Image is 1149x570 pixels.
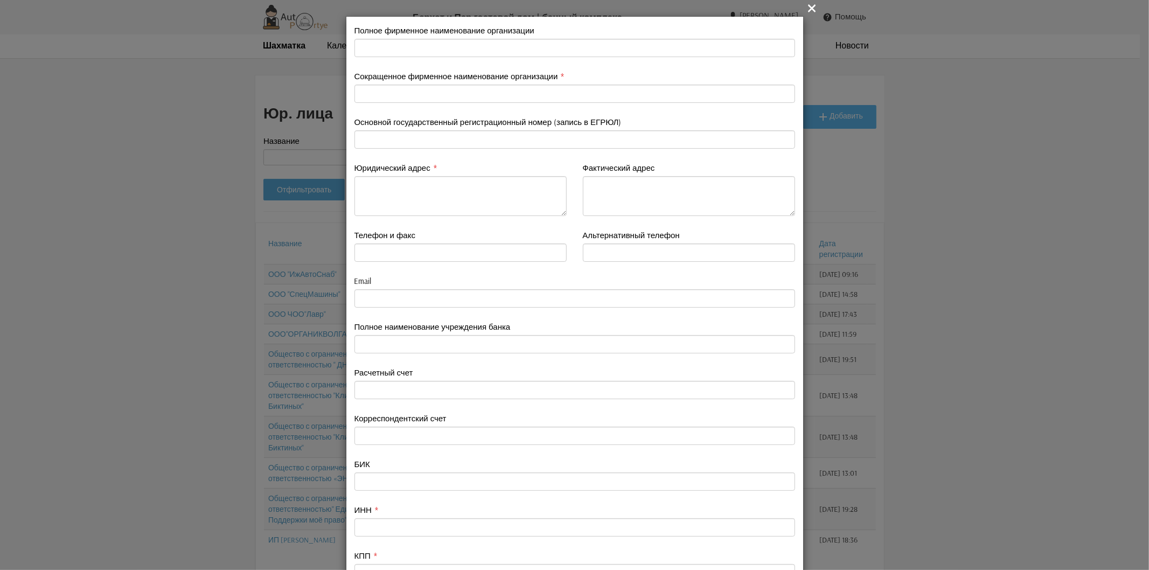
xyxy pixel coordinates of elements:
label: БИК [354,458,370,470]
label: КПП [354,550,371,561]
label: Фактический адрес [583,162,655,173]
label: Расчетный счет [354,367,413,378]
label: Альтернативный телефон [583,230,680,241]
label: Юридический адрес [354,162,430,173]
label: ИНН [354,504,372,516]
button: Close [806,1,819,15]
label: Email [354,275,372,287]
label: Сокращенное фирменное наименование организации [354,71,558,82]
label: Полное фирменное наименование организации [354,25,534,36]
label: Полное наименование учреждения банка [354,321,511,332]
i:  [806,2,819,15]
label: Корреспондентский счет [354,413,447,424]
label: Основной государственный регистрационный номер (запись в ЕГРЮЛ) [354,116,622,128]
label: Телефон и факс [354,230,416,241]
